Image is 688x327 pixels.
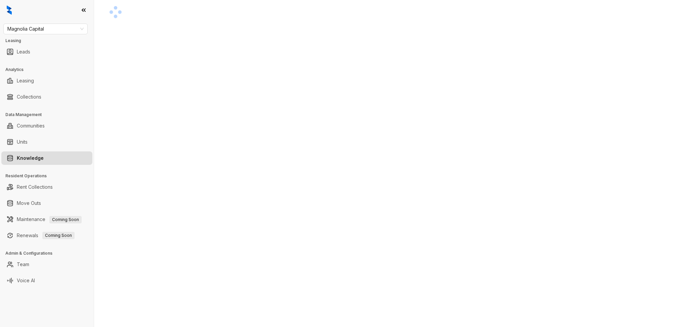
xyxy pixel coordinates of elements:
a: Leads [17,45,30,59]
h3: Analytics [5,67,94,73]
h3: Data Management [5,112,94,118]
a: Move Outs [17,196,41,210]
a: Knowledge [17,151,44,165]
a: Communities [17,119,45,133]
li: Leasing [1,74,92,87]
li: Voice AI [1,274,92,287]
h3: Leasing [5,38,94,44]
li: Move Outs [1,196,92,210]
a: Voice AI [17,274,35,287]
h3: Admin & Configurations [5,250,94,256]
li: Maintenance [1,213,92,226]
a: Units [17,135,28,149]
a: Team [17,258,29,271]
a: Leasing [17,74,34,87]
li: Communities [1,119,92,133]
li: Leads [1,45,92,59]
span: Coming Soon [42,232,75,239]
li: Rent Collections [1,180,92,194]
li: Knowledge [1,151,92,165]
a: Collections [17,90,41,104]
a: Rent Collections [17,180,53,194]
img: logo [7,5,12,15]
li: Collections [1,90,92,104]
li: Renewals [1,229,92,242]
li: Team [1,258,92,271]
span: Coming Soon [49,216,82,223]
li: Units [1,135,92,149]
h3: Resident Operations [5,173,94,179]
span: Magnolia Capital [7,24,84,34]
a: RenewalsComing Soon [17,229,75,242]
